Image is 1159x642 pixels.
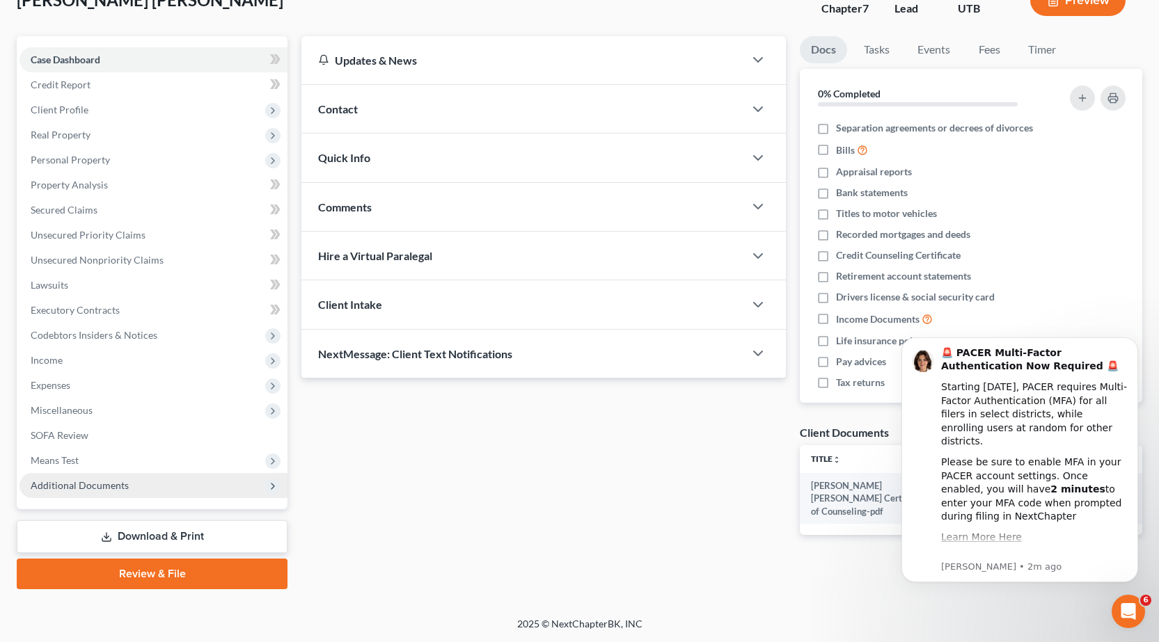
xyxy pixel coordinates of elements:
[31,129,90,141] span: Real Property
[821,1,872,17] div: Chapter
[31,79,90,90] span: Credit Report
[19,198,287,223] a: Secured Claims
[1140,595,1151,606] span: 6
[836,165,912,179] span: Appraisal reports
[31,54,100,65] span: Case Dashboard
[31,204,97,216] span: Secured Claims
[31,429,88,441] span: SOFA Review
[906,36,961,63] a: Events
[862,1,869,15] span: 7
[31,354,63,366] span: Income
[958,1,1008,17] div: UTB
[19,172,287,198] a: Property Analysis
[881,316,1159,604] iframe: Intercom notifications message
[31,304,120,316] span: Executory Contracts
[836,207,937,220] span: Titles to motor vehicles
[836,143,855,157] span: Bills
[318,347,512,360] span: NextMessage: Client Text Notifications
[31,279,68,291] span: Lawsuits
[31,104,88,115] span: Client Profile
[17,559,287,589] a: Review & File
[811,454,841,464] a: Titleunfold_more
[853,36,901,63] a: Tasks
[19,423,287,448] a: SOFA Review
[967,36,1011,63] a: Fees
[1017,36,1067,63] a: Timer
[836,227,970,241] span: Recorded mortgages and deeds
[818,88,881,99] strong: 0% Completed
[318,102,358,115] span: Contact
[19,248,287,273] a: Unsecured Nonpriority Claims
[836,248,961,262] span: Credit Counseling Certificate
[836,290,995,304] span: Drivers license & social security card
[836,355,886,369] span: Pay advices
[19,47,287,72] a: Case Dashboard
[836,269,971,283] span: Retirement account statements
[31,404,93,416] span: Miscellaneous
[31,154,110,166] span: Personal Property
[318,53,727,67] div: Updates & News
[894,1,936,17] div: Lead
[318,151,370,164] span: Quick Info
[318,200,372,214] span: Comments
[836,334,932,348] span: Life insurance policies
[836,312,920,326] span: Income Documents
[183,617,977,642] div: 2025 © NextChapterBK, INC
[19,72,287,97] a: Credit Report
[836,121,1033,135] span: Separation agreements or decrees of divorces
[800,36,847,63] a: Docs
[318,298,382,311] span: Client Intake
[31,454,79,466] span: Means Test
[31,379,70,391] span: Expenses
[31,254,164,266] span: Unsecured Nonpriority Claims
[19,273,287,298] a: Lawsuits
[800,473,945,524] td: [PERSON_NAME] [PERSON_NAME] Certificate of Counseling-pdf
[836,376,885,390] span: Tax returns
[31,479,129,491] span: Additional Documents
[318,249,432,262] span: Hire a Virtual Paralegal
[1112,595,1145,628] iframe: Intercom live chat
[800,425,889,440] div: Client Documents
[31,179,108,191] span: Property Analysis
[31,329,157,341] span: Codebtors Insiders & Notices
[31,229,145,241] span: Unsecured Priority Claims
[833,456,841,464] i: unfold_more
[836,186,908,200] span: Bank statements
[19,223,287,248] a: Unsecured Priority Claims
[17,520,287,553] a: Download & Print
[19,298,287,323] a: Executory Contracts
